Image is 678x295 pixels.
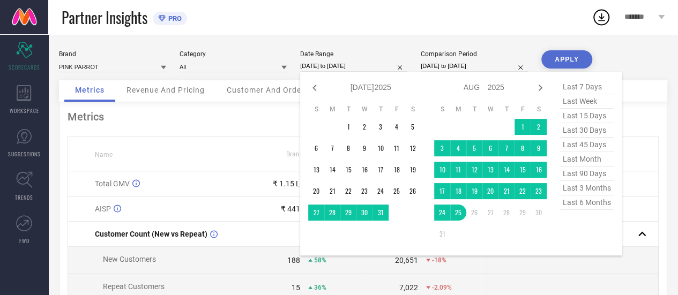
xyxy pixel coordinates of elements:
td: Mon Jul 07 2025 [324,140,340,156]
div: Comparison Period [421,50,528,58]
span: PRO [166,14,182,22]
span: Metrics [75,86,105,94]
td: Tue Aug 05 2025 [466,140,482,156]
td: Sat Jul 26 2025 [405,183,421,199]
span: Customer And Orders [227,86,309,94]
td: Fri Aug 29 2025 [515,205,531,221]
th: Saturday [531,105,547,114]
span: 58% [314,256,326,264]
td: Sat Aug 23 2025 [531,183,547,199]
span: last 15 days [560,109,614,123]
td: Sun Jul 06 2025 [308,140,324,156]
td: Wed Jul 23 2025 [356,183,372,199]
span: SUGGESTIONS [8,150,41,158]
span: Partner Insights [62,6,147,28]
td: Sun Aug 10 2025 [434,162,450,178]
td: Sat Aug 02 2025 [531,119,547,135]
span: Name [95,151,113,158]
div: ₹ 441 [281,205,300,213]
td: Sat Jul 19 2025 [405,162,421,178]
td: Tue Jul 01 2025 [340,119,356,135]
td: Tue Aug 19 2025 [466,183,482,199]
th: Tuesday [340,105,356,114]
span: 36% [314,284,326,291]
th: Saturday [405,105,421,114]
span: TRENDS [15,193,33,201]
td: Thu Jul 17 2025 [372,162,389,178]
th: Monday [450,105,466,114]
input: Select comparison period [421,60,528,72]
td: Tue Aug 12 2025 [466,162,482,178]
td: Fri Jul 11 2025 [389,140,405,156]
span: -18% [432,256,446,264]
td: Mon Jul 14 2025 [324,162,340,178]
th: Thursday [498,105,515,114]
td: Thu Aug 21 2025 [498,183,515,199]
td: Tue Jul 08 2025 [340,140,356,156]
span: New Customers [103,255,156,263]
span: Customer Count (New vs Repeat) [95,230,207,238]
td: Thu Aug 28 2025 [498,205,515,221]
span: Brand Value [286,150,322,158]
span: last 6 months [560,195,614,210]
th: Sunday [434,105,450,114]
td: Wed Jul 09 2025 [356,140,372,156]
td: Fri Jul 25 2025 [389,183,405,199]
td: Wed Jul 30 2025 [356,205,372,221]
td: Sun Jul 13 2025 [308,162,324,178]
span: last 30 days [560,123,614,138]
th: Sunday [308,105,324,114]
input: Select date range [300,60,407,72]
span: WORKSPACE [10,107,39,115]
td: Thu Jul 31 2025 [372,205,389,221]
td: Tue Jul 15 2025 [340,162,356,178]
td: Wed Aug 20 2025 [482,183,498,199]
div: Open download list [592,7,611,27]
th: Wednesday [482,105,498,114]
td: Sun Aug 24 2025 [434,205,450,221]
div: Metrics [68,110,659,123]
div: Previous month [308,81,321,94]
td: Fri Aug 08 2025 [515,140,531,156]
th: Friday [389,105,405,114]
td: Mon Aug 18 2025 [450,183,466,199]
td: Thu Jul 10 2025 [372,140,389,156]
td: Wed Aug 13 2025 [482,162,498,178]
td: Sat Aug 16 2025 [531,162,547,178]
td: Sat Aug 09 2025 [531,140,547,156]
span: Revenue And Pricing [126,86,205,94]
div: 20,651 [395,256,418,264]
td: Sun Aug 03 2025 [434,140,450,156]
td: Sun Aug 31 2025 [434,226,450,242]
td: Thu Jul 24 2025 [372,183,389,199]
td: Tue Jul 22 2025 [340,183,356,199]
div: 7,022 [399,283,418,292]
button: APPLY [541,50,592,69]
td: Sat Jul 05 2025 [405,119,421,135]
span: last 90 days [560,167,614,181]
div: ₹ 1.15 L [273,179,300,188]
th: Monday [324,105,340,114]
span: last 45 days [560,138,614,152]
span: last 7 days [560,80,614,94]
td: Sun Jul 20 2025 [308,183,324,199]
td: Sun Aug 17 2025 [434,183,450,199]
td: Mon Jul 21 2025 [324,183,340,199]
td: Thu Aug 07 2025 [498,140,515,156]
td: Wed Jul 02 2025 [356,119,372,135]
div: Next month [534,81,547,94]
span: last week [560,94,614,109]
span: FWD [19,237,29,245]
div: 15 [292,283,300,292]
span: last 3 months [560,181,614,195]
td: Fri Aug 15 2025 [515,162,531,178]
td: Mon Jul 28 2025 [324,205,340,221]
td: Mon Aug 04 2025 [450,140,466,156]
th: Wednesday [356,105,372,114]
td: Thu Aug 14 2025 [498,162,515,178]
th: Thursday [372,105,389,114]
td: Sat Jul 12 2025 [405,140,421,156]
span: Total GMV [95,179,130,188]
span: SCORECARDS [9,63,40,71]
td: Tue Jul 29 2025 [340,205,356,221]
